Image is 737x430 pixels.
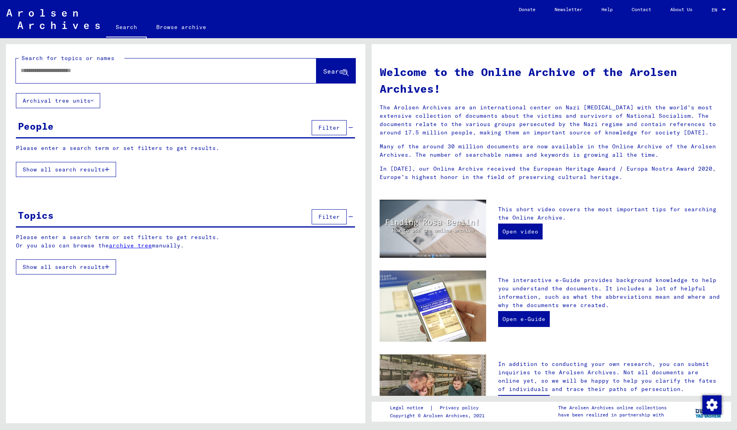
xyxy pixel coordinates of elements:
[558,411,667,418] p: have been realized in partnership with
[312,209,347,224] button: Filter
[23,263,105,270] span: Show all search results
[498,224,543,239] a: Open video
[6,9,100,29] img: Arolsen_neg.svg
[380,64,723,97] h1: Welcome to the Online Archive of the Arolsen Archives!
[380,354,486,426] img: inquiries.jpg
[318,213,340,220] span: Filter
[16,162,116,177] button: Show all search results
[16,144,355,152] p: Please enter a search term or set filters to get results.
[21,54,114,62] mat-label: Search for topics or names
[18,119,54,133] div: People
[694,401,723,421] img: yv_logo.png
[16,93,100,108] button: Archival tree units
[433,404,488,412] a: Privacy policy
[323,67,347,75] span: Search
[106,18,147,38] a: Search
[316,58,355,83] button: Search
[18,208,54,222] div: Topics
[318,124,340,131] span: Filter
[498,311,550,327] a: Open e-Guide
[380,165,723,181] p: In [DATE], our Online Archive received the European Heritage Award / Europa Nostra Award 2020, Eu...
[380,142,723,159] p: Many of the around 30 million documents are now available in the Online Archive of the Arolsen Ar...
[109,242,152,249] a: archive tree
[558,404,667,411] p: The Arolsen Archives online collections
[390,412,488,419] p: Copyright © Arolsen Archives, 2021
[390,404,488,412] div: |
[702,395,721,414] img: Zustimmung ändern
[498,205,723,222] p: This short video covers the most important tips for searching the Online Archive.
[312,120,347,135] button: Filter
[390,404,430,412] a: Legal notice
[16,233,355,250] p: Please enter a search term or set filters to get results. Or you also can browse the manually.
[380,270,486,342] img: eguide.jpg
[147,18,216,37] a: Browse archive
[380,200,486,258] img: video.jpg
[23,166,105,173] span: Show all search results
[380,103,723,137] p: The Arolsen Archives are an international center on Nazi [MEDICAL_DATA] with the world’s most ext...
[498,276,723,309] p: The interactive e-Guide provides background knowledge to help you understand the documents. It in...
[498,360,723,393] p: In addition to conducting your own research, you can submit inquiries to the Arolsen Archives. No...
[498,395,550,411] a: Send inquiry
[16,259,116,274] button: Show all search results
[712,7,717,13] mat-select-trigger: EN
